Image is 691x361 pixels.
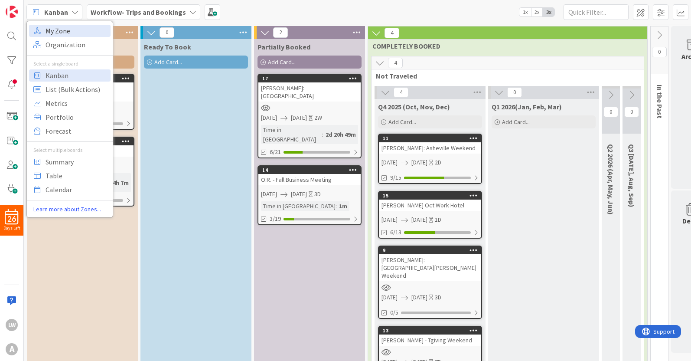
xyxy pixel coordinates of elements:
[378,246,482,319] a: 9[PERSON_NAME]: [GEOGRAPHIC_DATA][PERSON_NAME] Weekend[DATE][DATE]3D0/5
[314,113,322,122] div: 2W
[46,169,108,182] span: Table
[6,319,18,331] div: LW
[435,158,441,167] div: 2D
[261,201,336,211] div: Time in [GEOGRAPHIC_DATA]
[531,8,543,16] span: 2x
[258,174,361,185] div: O.R. - Fall Business Meeting
[160,27,174,38] span: 0
[46,69,108,82] span: Kanban
[29,170,111,182] a: Table
[655,85,664,118] span: In the Past
[46,111,108,124] span: Portfolio
[46,97,108,110] span: Metrics
[258,82,361,102] div: [PERSON_NAME]: [GEOGRAPHIC_DATA]
[388,58,403,68] span: 4
[507,87,522,98] span: 0
[322,130,323,139] span: :
[29,125,111,137] a: Forecast
[18,1,39,12] span: Support
[268,58,296,66] span: Add Card...
[383,135,481,141] div: 11
[383,328,481,334] div: 13
[336,201,337,211] span: :
[379,142,481,154] div: [PERSON_NAME]: Asheville Weekend
[291,190,307,199] span: [DATE]
[6,6,18,18] img: Visit kanbanzone.com
[27,205,113,214] a: Learn more about Zones...
[257,43,310,51] span: Partially Booked
[492,102,562,111] span: Q1 2026(Jan, Feb, Mar)
[381,158,398,167] span: [DATE]
[411,293,427,302] span: [DATE]
[383,247,481,253] div: 9
[46,125,108,138] span: Forecast
[519,8,531,16] span: 1x
[46,183,108,196] span: Calendar
[379,200,481,211] div: [PERSON_NAME] Oct Work Hotel
[323,130,358,139] div: 2d 20h 49m
[29,184,111,196] a: Calendar
[379,246,481,281] div: 9[PERSON_NAME]: [GEOGRAPHIC_DATA][PERSON_NAME] Weekend
[379,254,481,281] div: [PERSON_NAME]: [GEOGRAPHIC_DATA][PERSON_NAME] Weekend
[388,118,416,126] span: Add Card...
[46,155,108,168] span: Summary
[46,83,108,96] span: List (Bulk Actions)
[270,214,281,223] span: 3/19
[394,87,408,98] span: 4
[381,293,398,302] span: [DATE]
[390,308,398,317] span: 0/5
[376,72,633,80] span: Not Traveled
[261,125,322,144] div: Time in [GEOGRAPHIC_DATA]
[379,135,481,154] div: 11[PERSON_NAME]: Asheville Weekend
[379,192,481,211] div: 15[PERSON_NAME] Oct Work Hotel
[379,327,481,346] div: 13[PERSON_NAME] - Tgiving Weekend
[27,60,113,68] div: Select a single board
[603,107,618,117] span: 0
[102,178,131,187] div: 2d 4h 7m
[372,42,636,50] span: COMPLETELY BOOKED
[273,27,288,38] span: 2
[378,191,482,239] a: 15[PERSON_NAME] Oct Work Hotel[DATE][DATE]1D6/13
[564,4,629,20] input: Quick Filter...
[378,134,482,184] a: 11[PERSON_NAME]: Asheville Weekend[DATE][DATE]2D9/15
[29,25,111,37] a: My Zone
[29,111,111,123] a: Portfolio
[258,75,361,102] div: 17[PERSON_NAME]: [GEOGRAPHIC_DATA]
[27,146,113,154] div: Select multiple boards
[627,144,636,207] span: Q3 2026 (Jul, Aug, Sep)
[46,24,108,37] span: My Zone
[261,113,277,122] span: [DATE]
[258,75,361,82] div: 17
[6,343,18,355] div: A
[379,135,481,142] div: 11
[29,97,111,109] a: Metrics
[144,43,191,51] span: Ready To Book
[262,75,361,82] div: 17
[257,165,362,225] a: 14O.R. - Fall Business Meeting[DATE][DATE]3DTime in [GEOGRAPHIC_DATA]:1m3/19
[29,69,111,82] a: Kanban
[383,193,481,199] div: 15
[390,228,401,237] span: 6/13
[435,215,441,224] div: 1D
[652,47,667,57] span: 0
[46,38,108,51] span: Organization
[29,83,111,95] a: List (Bulk Actions)
[314,190,321,199] div: 3D
[154,58,182,66] span: Add Card...
[606,144,615,215] span: Q2 2026 (Apr, May, Jun)
[29,39,111,51] a: Organization
[379,246,481,254] div: 9
[8,216,16,222] span: 26
[411,215,427,224] span: [DATE]
[624,107,639,117] span: 0
[262,167,361,173] div: 14
[91,8,186,16] b: Workflow- Trips and Bookings
[435,293,441,302] div: 3D
[390,173,401,182] span: 9/15
[44,7,68,17] span: Kanban
[381,215,398,224] span: [DATE]
[29,156,111,168] a: Summary
[379,335,481,346] div: [PERSON_NAME] - Tgiving Weekend
[291,113,307,122] span: [DATE]
[385,28,399,38] span: 4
